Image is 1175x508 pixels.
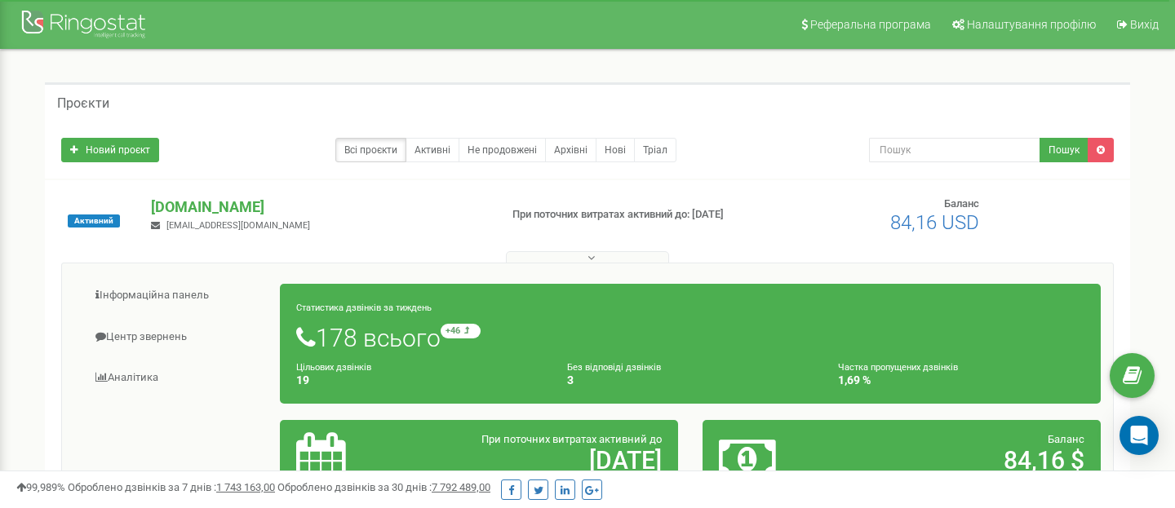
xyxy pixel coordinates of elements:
[296,374,543,387] h4: 19
[277,481,490,493] span: Оброблено дзвінків за 30 днів :
[1120,416,1159,455] div: Open Intercom Messenger
[634,138,676,162] a: Тріал
[459,138,546,162] a: Не продовжені
[74,317,281,357] a: Центр звернень
[296,303,432,313] small: Статистика дзвінків за тиждень
[426,447,662,474] h2: [DATE]
[567,362,661,373] small: Без відповіді дзвінків
[61,138,159,162] a: Новий проєкт
[967,18,1096,31] span: Налаштування профілю
[74,358,281,398] a: Аналiтика
[406,138,459,162] a: Активні
[1130,18,1159,31] span: Вихід
[1040,138,1089,162] button: Пошук
[545,138,596,162] a: Архівні
[944,197,979,210] span: Баланс
[596,138,635,162] a: Нові
[335,138,406,162] a: Всі проєкти
[216,481,275,493] u: 1 743 163,00
[481,433,662,445] span: При поточних витратах активний до
[68,481,275,493] span: Оброблено дзвінків за 7 днів :
[838,374,1084,387] h4: 1,69 %
[441,324,481,338] small: +46
[166,220,310,231] span: [EMAIL_ADDRESS][DOMAIN_NAME]
[296,324,1084,351] h1: 178 всього
[838,362,958,373] small: Частка пропущених дзвінків
[890,211,979,234] span: 84,16 USD
[810,18,931,31] span: Реферальна програма
[296,362,371,373] small: Цільових дзвінків
[432,481,490,493] u: 7 792 489,00
[74,276,281,316] a: Інформаційна панель
[57,96,109,111] h5: Проєкти
[567,374,814,387] h4: 3
[151,197,486,218] p: [DOMAIN_NAME]
[869,138,1040,162] input: Пошук
[849,447,1084,474] h2: 84,16 $
[1048,433,1084,445] span: Баланс
[512,207,757,223] p: При поточних витратах активний до: [DATE]
[68,214,120,227] span: Активний
[16,481,65,493] span: 99,989%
